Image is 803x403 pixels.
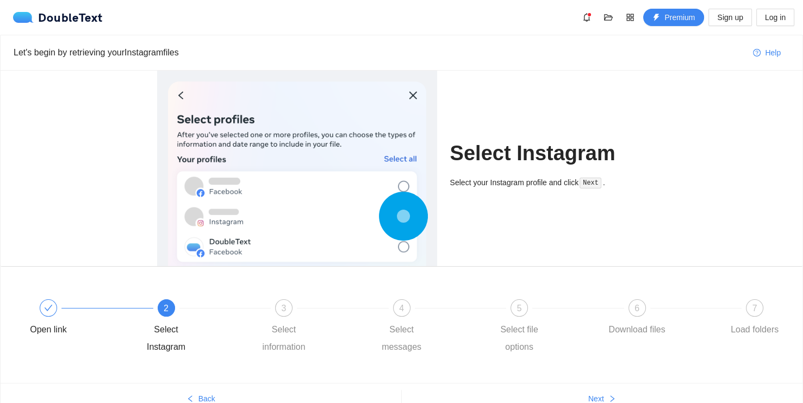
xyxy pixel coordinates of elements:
span: Log in [765,11,786,23]
button: folder-open [600,9,617,26]
span: 3 [282,304,287,313]
button: thunderboltPremium [643,9,704,26]
div: Let's begin by retrieving your Instagram files [14,46,744,59]
span: bell [578,13,595,22]
button: appstore [621,9,639,26]
div: 6Download files [606,299,724,338]
div: 3Select information [252,299,370,356]
span: appstore [622,13,638,22]
span: 7 [752,304,757,313]
button: bell [578,9,595,26]
div: Select file options [488,321,551,356]
div: Select Instagram [135,321,198,356]
div: Open link [17,299,135,338]
div: Load folders [731,321,779,338]
span: 5 [517,304,522,313]
span: 2 [164,304,169,313]
button: question-circleHelp [744,44,789,61]
button: Sign up [708,9,751,26]
h1: Select Instagram [450,141,646,166]
div: Select your Instagram profile and click . [450,177,646,189]
div: Download files [608,321,665,338]
span: Sign up [717,11,743,23]
span: question-circle [753,49,761,58]
div: 4Select messages [370,299,488,356]
div: DoubleText [13,12,103,23]
code: Next [580,178,601,188]
div: Select messages [370,321,433,356]
div: Open link [30,321,67,338]
div: 5Select file options [488,299,606,356]
div: Select information [252,321,315,356]
span: Help [765,47,781,59]
span: folder-open [600,13,617,22]
span: check [44,304,53,312]
span: 4 [399,304,404,313]
img: logo [13,12,38,23]
span: 6 [634,304,639,313]
span: Premium [664,11,695,23]
a: logoDoubleText [13,12,103,23]
span: thunderbolt [652,14,660,22]
div: 7Load folders [723,299,786,338]
button: Log in [756,9,794,26]
div: 2Select Instagram [135,299,253,356]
